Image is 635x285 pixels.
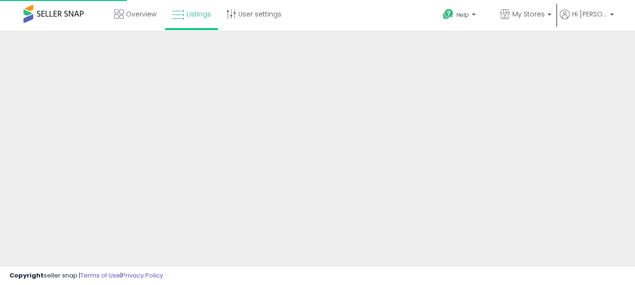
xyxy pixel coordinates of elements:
[456,11,469,19] span: Help
[80,271,120,280] a: Terms of Use
[435,1,492,31] a: Help
[126,9,157,19] span: Overview
[122,271,163,280] a: Privacy Policy
[9,271,163,280] div: seller snap | |
[9,271,44,280] strong: Copyright
[442,8,454,20] i: Get Help
[187,9,211,19] span: Listings
[560,9,614,31] a: Hi [PERSON_NAME]
[512,9,545,19] span: My Stores
[572,9,607,19] span: Hi [PERSON_NAME]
